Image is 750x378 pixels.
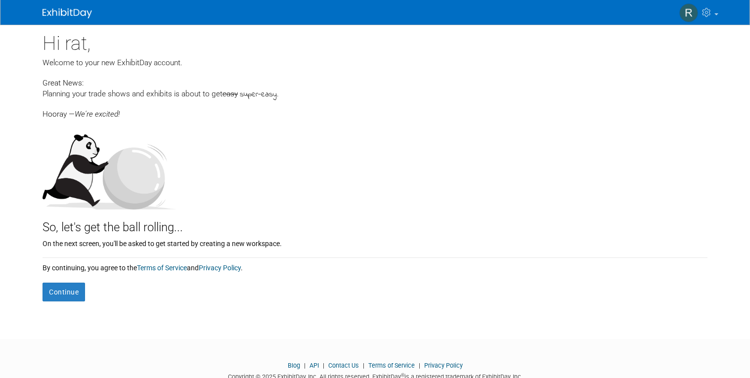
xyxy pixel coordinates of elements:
div: Welcome to your new ExhibitDay account. [43,57,707,68]
div: By continuing, you agree to the and . [43,258,707,273]
div: So, let's get the ball rolling... [43,210,707,236]
a: Blog [288,362,300,369]
span: We're excited! [75,110,120,119]
a: Privacy Policy [199,264,241,272]
span: | [302,362,308,369]
div: Planning your trade shows and exhibits is about to get . [43,88,707,100]
sup: ® [401,373,404,378]
span: | [320,362,327,369]
a: Terms of Service [137,264,187,272]
a: API [309,362,319,369]
span: super-easy [240,89,277,100]
button: Continue [43,283,85,301]
div: Great News: [43,77,707,88]
span: | [416,362,423,369]
a: Terms of Service [368,362,415,369]
img: Let's get the ball rolling [43,125,176,210]
img: ExhibitDay [43,8,92,18]
div: Hi rat, [43,25,707,57]
img: rat tue [679,3,698,22]
span: easy [222,89,238,98]
span: | [360,362,367,369]
a: Contact Us [328,362,359,369]
div: On the next screen, you'll be asked to get started by creating a new workspace. [43,236,707,249]
div: Hooray — [43,100,707,120]
a: Privacy Policy [424,362,463,369]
